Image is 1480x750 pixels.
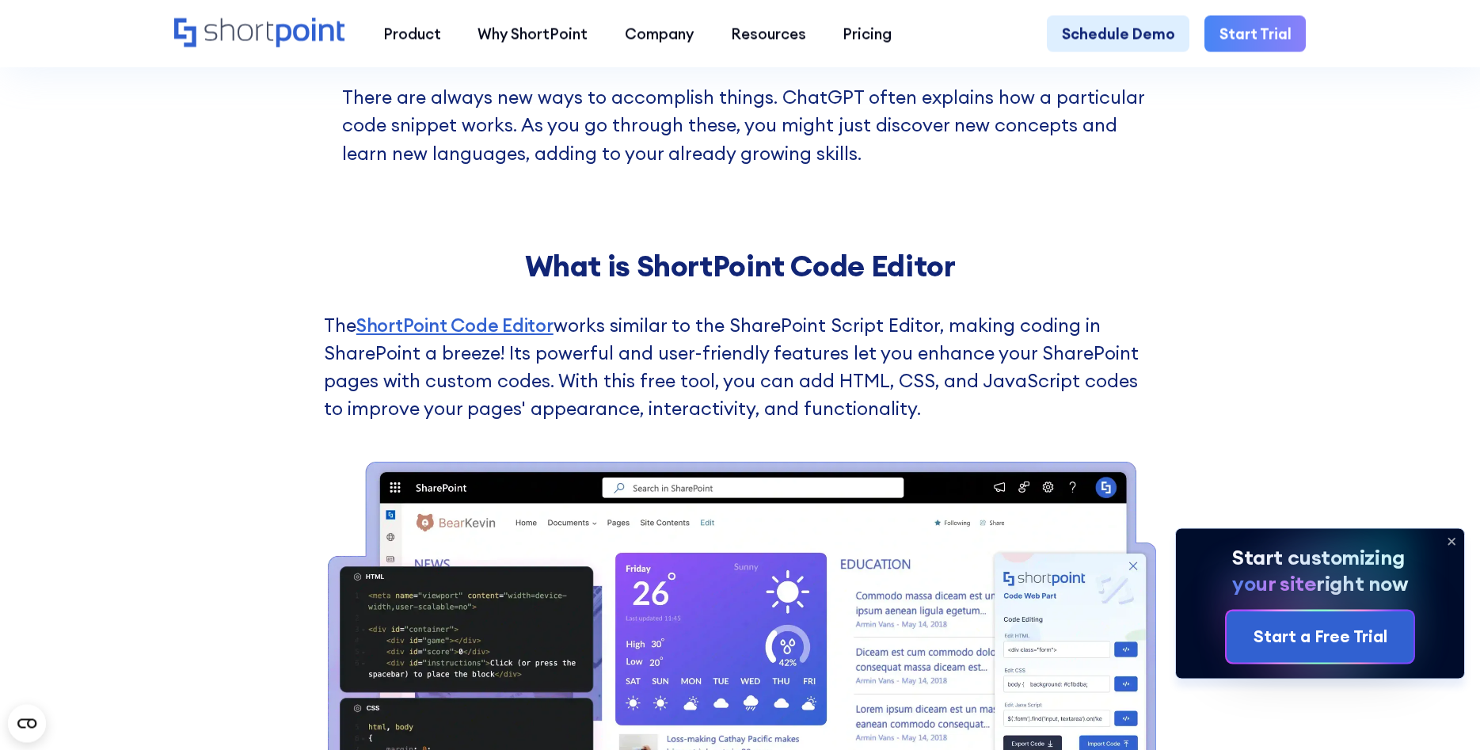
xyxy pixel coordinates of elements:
a: Pricing [824,15,911,52]
a: Why ShortPoint [459,15,607,52]
iframe: Chat Widget [1401,674,1480,750]
a: Home [174,17,346,49]
p: The works similar to the SharePoint Script Editor, making coding in SharePoint a breeze! Its powe... [324,311,1156,422]
a: Resources [712,15,824,52]
div: Resources [731,22,806,44]
a: ShortPoint Code Editor [356,314,554,337]
button: Open CMP widget [8,704,46,742]
span: There are always new ways to accomplish things. ChatGPT often explains how a particular code snip... [342,86,1144,164]
a: Product [364,15,459,52]
a: Start Trial [1204,15,1306,52]
a: Start a Free Trial [1227,611,1413,662]
a: Company [607,15,713,52]
a: Schedule Demo [1047,15,1189,52]
div: Why ShortPoint [477,22,588,44]
div: Pricing [843,22,892,44]
strong: What is ShortPoint Code Editor [525,247,956,284]
div: Start a Free Trial [1254,623,1387,649]
div: Product [383,22,441,44]
div: Company [625,22,694,44]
